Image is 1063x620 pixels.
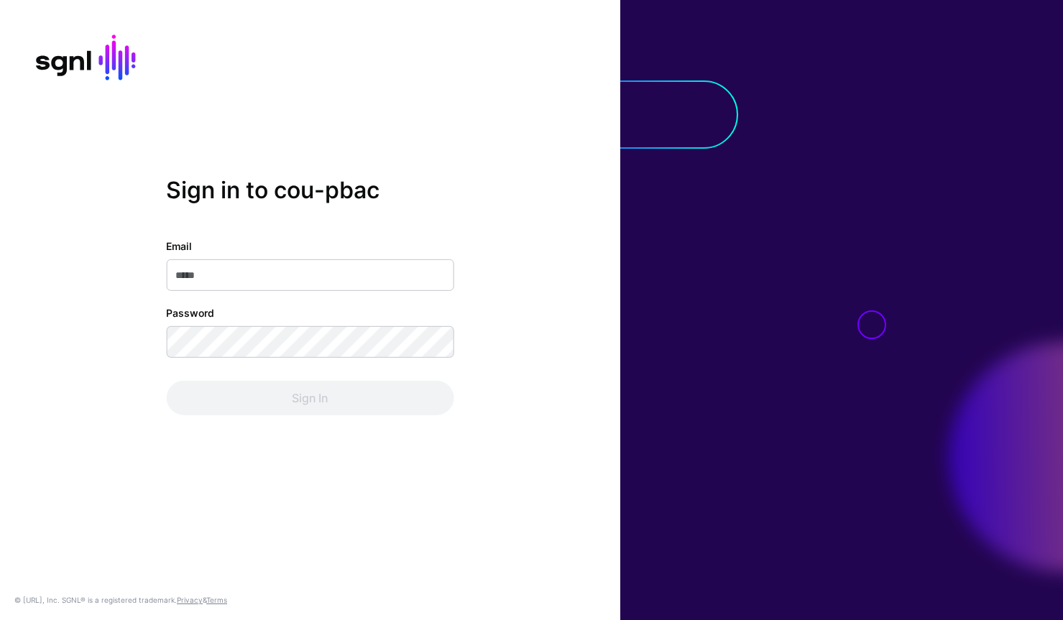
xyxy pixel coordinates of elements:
[206,596,227,604] a: Terms
[166,305,214,320] label: Password
[166,239,192,254] label: Email
[166,176,454,203] h2: Sign in to cou-pbac
[14,594,227,606] div: © [URL], Inc. SGNL® is a registered trademark. &
[177,596,203,604] a: Privacy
